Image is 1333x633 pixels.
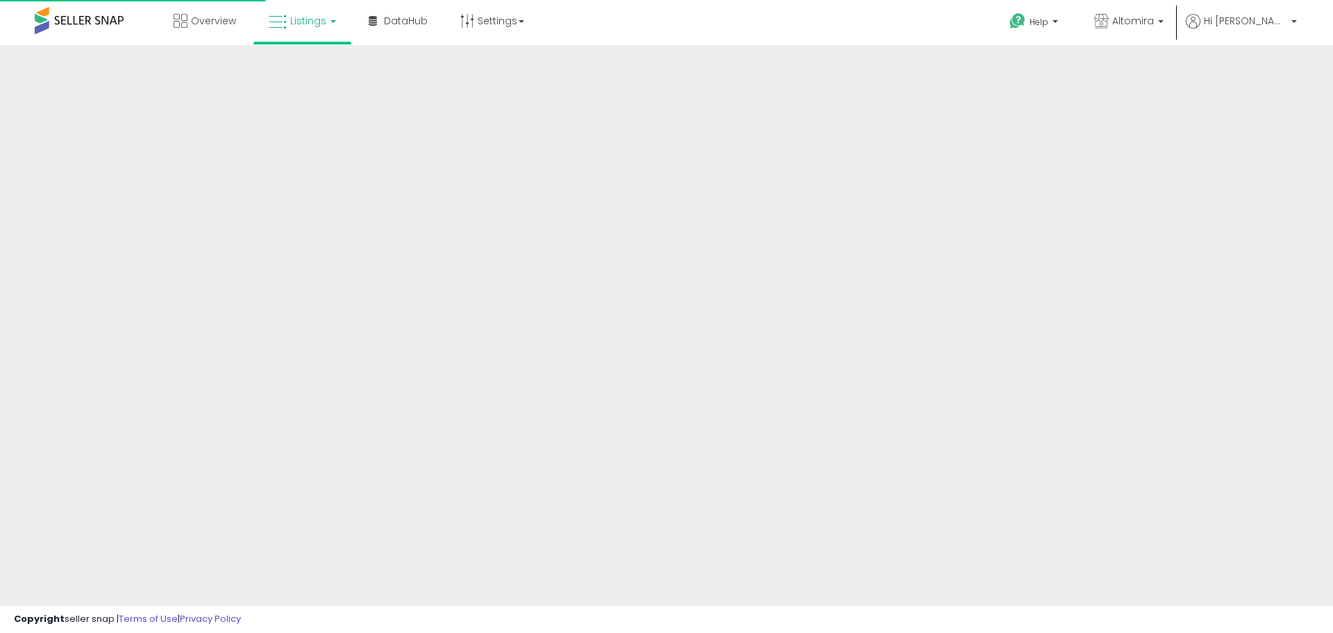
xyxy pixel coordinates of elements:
[1204,14,1287,28] span: Hi [PERSON_NAME]
[14,612,65,625] strong: Copyright
[14,613,241,626] div: seller snap | |
[119,612,178,625] a: Terms of Use
[998,2,1072,45] a: Help
[290,14,326,28] span: Listings
[1009,13,1026,30] i: Get Help
[384,14,428,28] span: DataHub
[1186,14,1297,45] a: Hi [PERSON_NAME]
[180,612,241,625] a: Privacy Policy
[1112,14,1154,28] span: Altomira
[1030,16,1048,28] span: Help
[191,14,236,28] span: Overview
